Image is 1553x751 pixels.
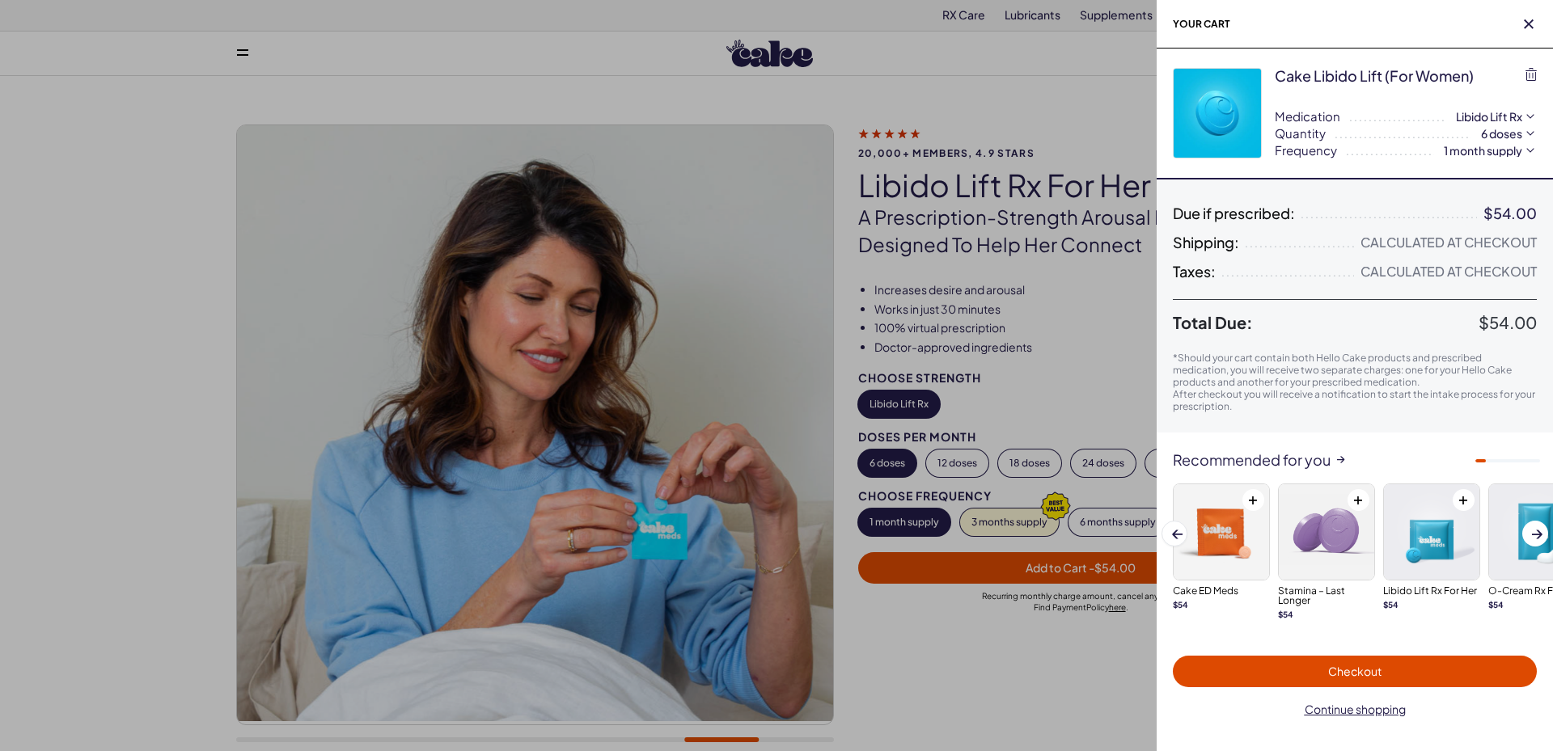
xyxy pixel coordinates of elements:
span: Due if prescribed: [1173,205,1295,222]
div: Recommended for you [1157,452,1553,468]
button: Continue shopping [1173,694,1537,725]
div: $54.00 [1483,205,1537,222]
a: Cake ED MedsCake ED Meds$54 [1173,483,1270,610]
strong: $ 54 [1488,600,1504,610]
span: Continue shopping [1305,702,1406,716]
img: Stamina – Last Longer [1279,484,1374,580]
span: Taxes: [1173,264,1216,280]
a: Libido Lift Rx For HerLibido Lift Rx For Her$54 [1383,483,1480,610]
span: Frequency [1275,141,1337,158]
img: Cake ED Meds [1174,484,1269,580]
div: Calculated at Checkout [1360,264,1537,280]
span: Quantity [1275,124,1326,141]
h3: Cake ED Meds [1173,586,1270,596]
p: *Should your cart contain both Hello Cake products and prescribed medication, you will receive tw... [1173,352,1537,388]
strong: $ 54 [1173,600,1188,610]
h3: Stamina – Last Longer [1278,586,1375,605]
img: Libido Lift Rx For Her [1384,484,1479,580]
span: Shipping: [1173,234,1239,251]
span: After checkout you will receive a notification to start the intake process for your prescription. [1173,388,1535,412]
div: Calculated at Checkout [1360,234,1537,251]
div: Cake Libido Lift (for Women) [1275,65,1474,86]
span: $54.00 [1479,312,1537,332]
h3: Libido Lift Rx For Her [1383,586,1480,596]
span: Medication [1275,108,1340,124]
span: Total Due: [1173,313,1479,332]
a: Stamina – Last LongerStamina – Last Longer$54 [1278,483,1375,620]
button: Checkout [1173,656,1537,687]
img: p3ZtQTX4dfw0aP9sqBphP7GDoJYYEv1Qyfw0SU36.webp [1174,69,1261,158]
strong: $ 54 [1278,610,1293,619]
span: Checkout [1328,664,1382,678]
strong: $ 54 [1383,600,1399,610]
